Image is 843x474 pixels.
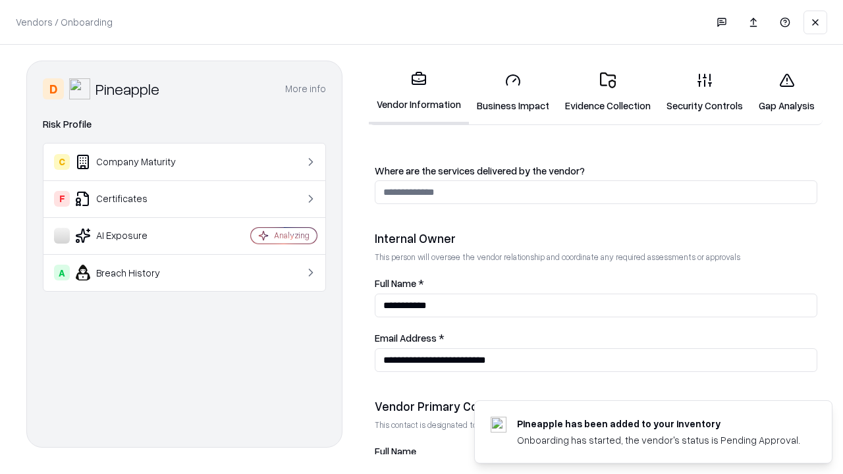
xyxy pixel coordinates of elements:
p: Vendors / Onboarding [16,15,113,29]
a: Gap Analysis [751,62,823,123]
label: Full Name [375,446,817,456]
div: F [54,191,70,207]
a: Business Impact [469,62,557,123]
div: D [43,78,64,99]
label: Full Name * [375,278,817,288]
div: C [54,154,70,170]
p: This person will oversee the vendor relationship and coordinate any required assessments or appro... [375,251,817,263]
div: Pineapple has been added to your inventory [517,417,800,431]
label: Where are the services delivered by the vendor? [375,166,817,176]
div: Vendor Primary Contact [375,398,817,414]
div: Risk Profile [43,117,326,132]
div: Breach History [54,265,211,280]
div: Certificates [54,191,211,207]
div: Internal Owner [375,230,817,246]
div: Analyzing [274,230,310,241]
div: A [54,265,70,280]
div: AI Exposure [54,228,211,244]
a: Vendor Information [369,61,469,124]
a: Security Controls [659,62,751,123]
img: pineappleenergy.com [491,417,506,433]
label: Email Address * [375,333,817,343]
div: Onboarding has started, the vendor's status is Pending Approval. [517,433,800,447]
div: Company Maturity [54,154,211,170]
div: Pineapple [95,78,159,99]
button: More info [285,77,326,101]
img: Pineapple [69,78,90,99]
a: Evidence Collection [557,62,659,123]
p: This contact is designated to receive the assessment request from Shift [375,419,817,431]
